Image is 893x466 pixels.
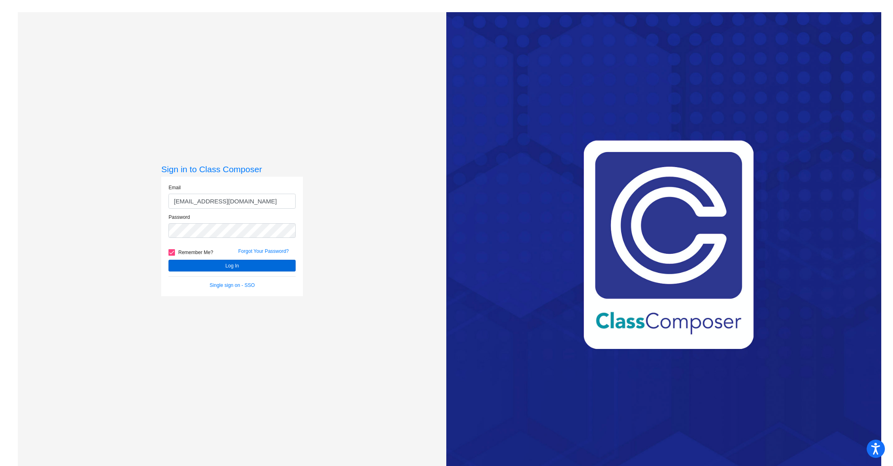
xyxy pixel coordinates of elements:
a: Single sign on - SSO [210,282,255,288]
button: Log In [168,260,296,271]
a: Forgot Your Password? [238,248,289,254]
span: Remember Me? [178,248,213,257]
label: Password [168,214,190,221]
h3: Sign in to Class Composer [161,164,303,174]
label: Email [168,184,181,191]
